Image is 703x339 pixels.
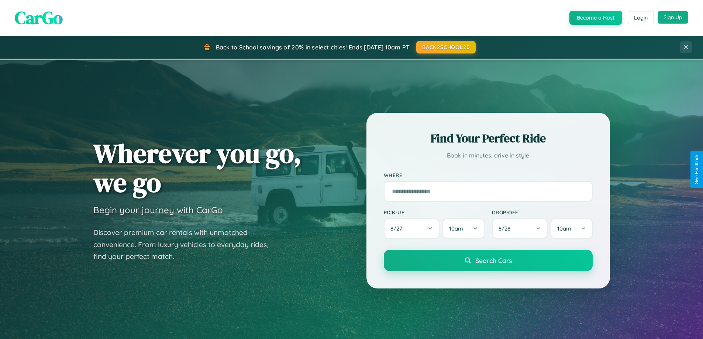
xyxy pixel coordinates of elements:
button: 8/28 [492,218,548,239]
span: 8 / 27 [390,225,406,232]
button: 10am [442,218,484,239]
h3: Begin your journey with CarGo [93,204,223,215]
p: Book in minutes, drive in style [384,150,593,161]
span: Search Cars [475,256,512,264]
span: 10am [557,225,571,232]
button: Become a Host [569,11,622,25]
button: 10am [551,218,592,239]
button: BACK2SCHOOL20 [416,41,476,53]
span: 10am [449,225,463,232]
button: 8/27 [384,218,440,239]
label: Where [384,172,593,178]
h1: Wherever you go, we go [93,139,301,197]
h2: Find Your Perfect Ride [384,130,593,146]
span: CarGo [15,6,63,30]
label: Drop-off [492,209,593,215]
button: Login [628,11,654,24]
button: Sign Up [658,11,688,24]
button: Search Cars [384,250,593,271]
span: 8 / 28 [499,225,514,232]
span: Back to School savings of 20% in select cities! Ends [DATE] 10am PT. [216,44,411,51]
p: Discover premium car rentals with unmatched convenience. From luxury vehicles to everyday rides, ... [93,226,278,263]
div: Give Feedback [694,155,699,184]
label: Pick-up [384,209,485,215]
